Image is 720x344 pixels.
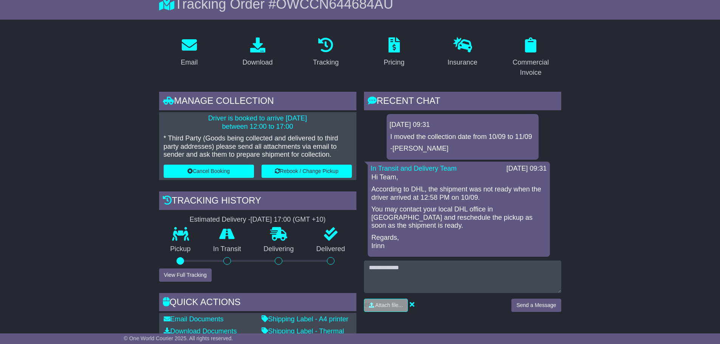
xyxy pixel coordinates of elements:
p: -[PERSON_NAME] [390,145,535,153]
div: Insurance [447,57,477,68]
div: Email [181,57,198,68]
p: Driver is booked to arrive [DATE] between 12:00 to 17:00 [164,114,352,131]
button: Rebook / Change Pickup [262,165,352,178]
button: View Full Tracking [159,268,212,282]
button: Send a Message [511,299,561,312]
a: Download [237,35,277,70]
span: © One World Courier 2025. All rights reserved. [124,335,233,341]
p: Regards, Irinn [372,234,546,250]
p: Pickup [159,245,202,253]
div: Manage collection [159,92,356,112]
div: Estimated Delivery - [159,216,356,224]
a: Email [176,35,203,70]
div: Quick Actions [159,293,356,313]
div: [DATE] 17:00 (GMT +10) [251,216,326,224]
div: RECENT CHAT [364,92,561,112]
div: Download [242,57,273,68]
p: Delivering [252,245,305,253]
a: Shipping Label - Thermal printer [262,327,344,343]
a: In Transit and Delivery Team [371,165,457,172]
div: [DATE] 09:31 [390,121,536,129]
div: Tracking [313,57,339,68]
div: Pricing [384,57,404,68]
p: You may contact your local DHL office in [GEOGRAPHIC_DATA] and reschedule the pickup as soon as t... [372,205,546,230]
p: Hi Team, [372,173,546,182]
a: Shipping Label - A4 printer [262,315,348,323]
p: I moved the collection date from 10/09 to 11/09 [390,133,535,141]
a: Pricing [379,35,409,70]
div: Tracking history [159,191,356,212]
a: Email Documents [164,315,224,323]
a: Tracking [308,35,344,70]
a: Insurance [443,35,482,70]
a: Download Documents [164,327,237,335]
div: [DATE] 09:31 [506,165,547,173]
p: In Transit [202,245,252,253]
a: Commercial Invoice [500,35,561,80]
p: * Third Party (Goods being collected and delivered to third party addresses) please send all atta... [164,134,352,159]
p: Delivered [305,245,356,253]
p: According to DHL, the shipment was not ready when the driver arrived at 12:58 PM on 10/09. [372,185,546,202]
div: Commercial Invoice [505,57,556,78]
button: Cancel Booking [164,165,254,178]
